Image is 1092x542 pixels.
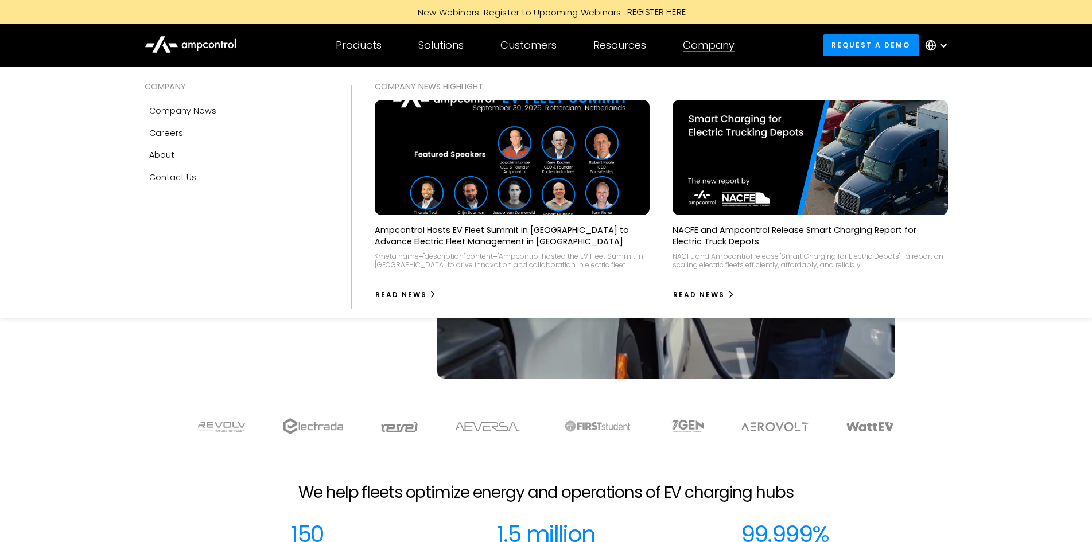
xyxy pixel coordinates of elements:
[406,6,627,18] div: New Webinars: Register to Upcoming Webinars
[673,290,725,300] div: Read News
[823,34,919,56] a: Request a demo
[375,290,427,300] div: Read News
[593,39,646,52] div: Resources
[500,39,557,52] div: Customers
[149,149,174,161] div: About
[145,100,328,122] a: Company news
[418,39,464,52] div: Solutions
[683,39,735,52] div: Company
[375,224,650,247] p: Ampcontrol Hosts EV Fleet Summit in [GEOGRAPHIC_DATA] to Advance Electric Fleet Management in [GE...
[145,80,328,93] div: COMPANY
[375,252,650,270] div: <meta name="description" content="Ampcontrol hosted the EV Fleet Summit in [GEOGRAPHIC_DATA] to d...
[673,286,735,304] a: Read News
[336,39,382,52] div: Products
[145,166,328,188] a: Contact Us
[673,252,948,270] div: NACFE and Ampcontrol release 'Smart Charging for Electric Depots'—a report on scaling electric fl...
[846,422,894,431] img: WattEV logo
[149,127,183,139] div: Careers
[627,6,686,18] div: REGISTER HERE
[375,286,437,304] a: Read News
[298,483,793,502] h2: We help fleets optimize energy and operations of EV charging hubs
[145,122,328,144] a: Careers
[149,104,216,117] div: Company news
[145,144,328,166] a: About
[673,224,948,247] p: NACFE and Ampcontrol Release Smart Charging Report for Electric Truck Depots
[283,418,343,434] img: electrada logo
[741,422,809,431] img: Aerovolt Logo
[375,80,948,93] div: COMPANY NEWS Highlight
[288,6,805,18] a: New Webinars: Register to Upcoming WebinarsREGISTER HERE
[149,171,196,184] div: Contact Us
